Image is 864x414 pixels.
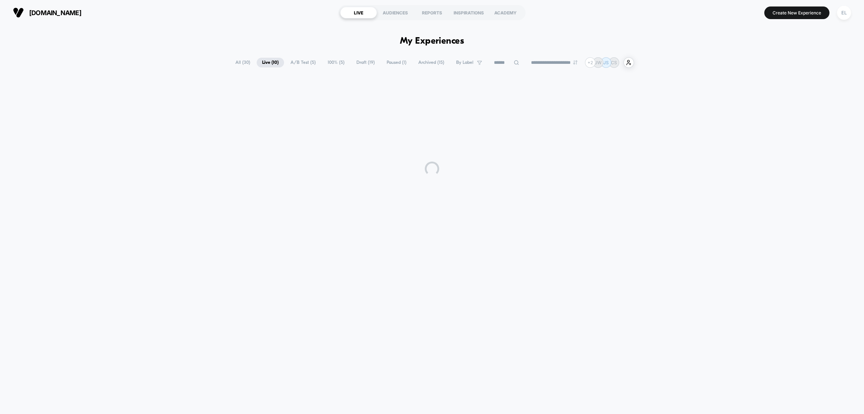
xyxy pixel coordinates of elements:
div: EL [837,6,851,20]
span: A/B Test ( 5 ) [285,58,321,67]
img: Visually logo [13,7,24,18]
div: LIVE [340,7,377,18]
span: [DOMAIN_NAME] [29,9,81,17]
span: All ( 30 ) [230,58,256,67]
button: EL [835,5,853,20]
span: Paused ( 1 ) [381,58,412,67]
div: + 2 [585,57,595,68]
h1: My Experiences [400,36,464,47]
span: Archived ( 15 ) [413,58,450,67]
button: [DOMAIN_NAME] [11,7,84,18]
span: 100% ( 5 ) [322,58,350,67]
div: REPORTS [414,7,450,18]
p: JW [595,60,602,65]
p: CS [611,60,617,65]
img: end [573,60,577,65]
div: AUDIENCES [377,7,414,18]
span: By Label [456,60,473,65]
p: JS [603,60,609,65]
span: Live ( 10 ) [257,58,284,67]
div: ACADEMY [487,7,524,18]
div: INSPIRATIONS [450,7,487,18]
span: Draft ( 19 ) [351,58,380,67]
button: Create New Experience [764,6,829,19]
